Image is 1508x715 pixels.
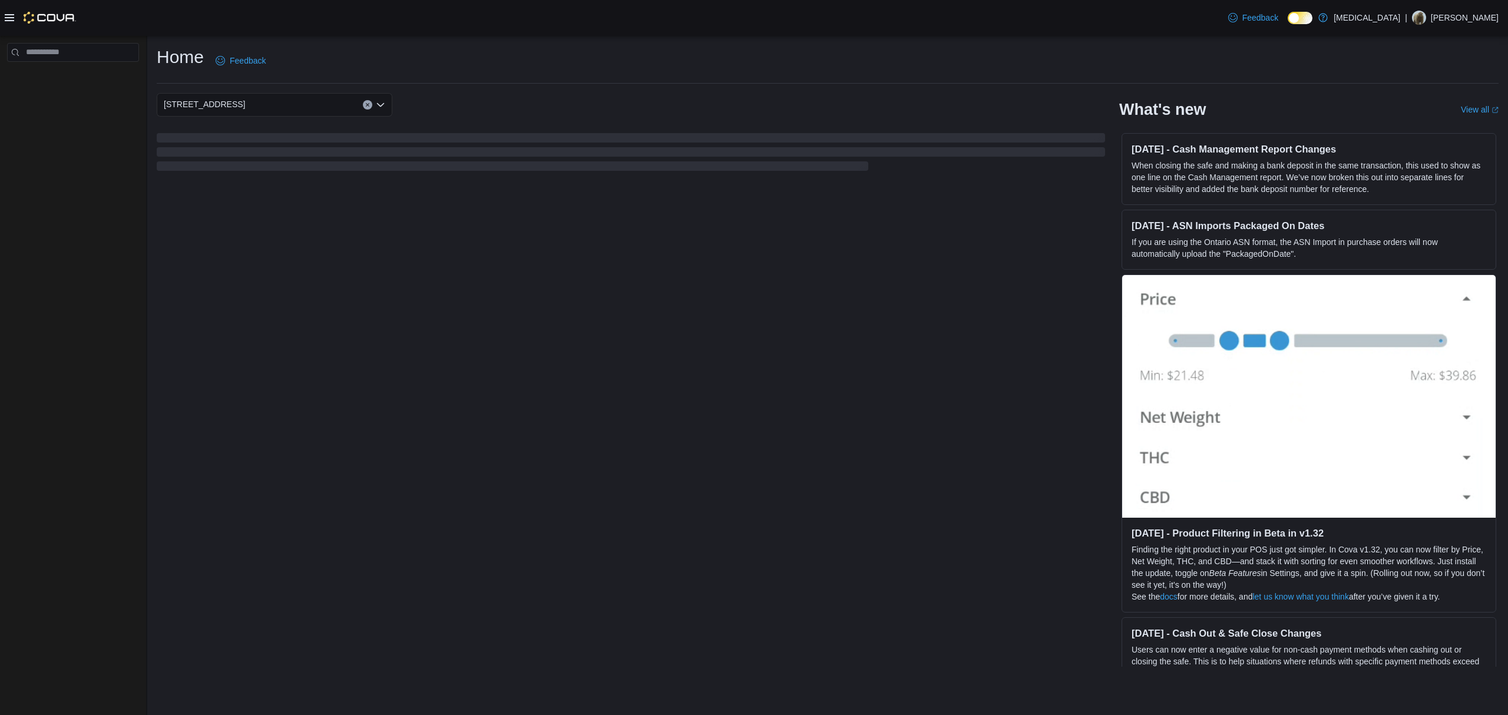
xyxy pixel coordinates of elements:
p: When closing the safe and making a bank deposit in the same transaction, this used to show as one... [1132,160,1486,195]
nav: Complex example [7,64,139,92]
p: [MEDICAL_DATA] [1334,11,1400,25]
p: Users can now enter a negative value for non-cash payment methods when cashing out or closing the... [1132,644,1486,679]
h1: Home [157,45,204,69]
span: [STREET_ADDRESS] [164,97,245,111]
h2: What's new [1119,100,1206,119]
span: Dark Mode [1288,24,1288,25]
span: Loading [157,135,1105,173]
h3: [DATE] - ASN Imports Packaged On Dates [1132,220,1486,231]
div: Aaron Featherstone [1412,11,1426,25]
a: docs [1160,592,1178,601]
svg: External link [1492,107,1499,114]
input: Dark Mode [1288,12,1312,24]
h3: [DATE] - Product Filtering in Beta in v1.32 [1132,527,1486,539]
p: If you are using the Ontario ASN format, the ASN Import in purchase orders will now automatically... [1132,236,1486,260]
button: Open list of options [376,100,385,110]
a: Feedback [211,49,270,72]
a: Feedback [1223,6,1283,29]
img: Cova [24,12,76,24]
h3: [DATE] - Cash Management Report Changes [1132,143,1486,155]
h3: [DATE] - Cash Out & Safe Close Changes [1132,627,1486,639]
p: [PERSON_NAME] [1431,11,1499,25]
a: View allExternal link [1461,105,1499,114]
span: Feedback [1242,12,1278,24]
span: Feedback [230,55,266,67]
p: | [1405,11,1407,25]
a: let us know what you think [1252,592,1348,601]
button: Clear input [363,100,372,110]
p: See the for more details, and after you’ve given it a try. [1132,591,1486,603]
p: Finding the right product in your POS just got simpler. In Cova v1.32, you can now filter by Pric... [1132,544,1486,591]
em: Beta Features [1209,568,1261,578]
